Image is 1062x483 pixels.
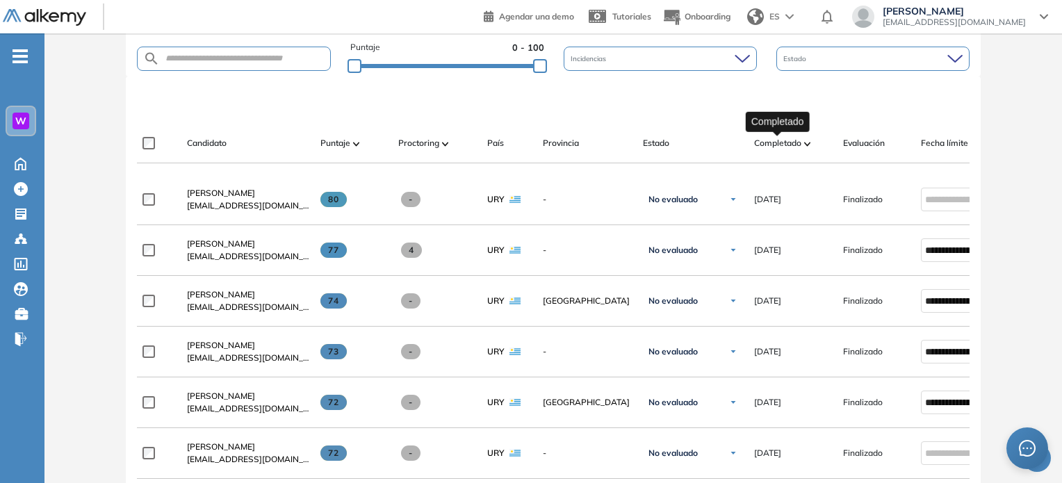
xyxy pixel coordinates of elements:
span: [DATE] [754,295,781,307]
span: [DATE] [754,396,781,409]
span: 72 [320,395,348,410]
span: URY [487,447,504,459]
img: Ícono de flecha [729,398,737,407]
img: [missing "en.ARROW_ALT" translation] [442,142,449,146]
span: - [401,192,421,207]
span: [EMAIL_ADDRESS][DOMAIN_NAME] [187,199,309,212]
span: [PERSON_NAME] [187,188,255,198]
span: [PERSON_NAME] [187,391,255,401]
span: - [401,395,421,410]
span: Finalizado [843,244,883,256]
span: [EMAIL_ADDRESS][DOMAIN_NAME] [187,453,309,466]
span: Finalizado [843,295,883,307]
span: 74 [320,293,348,309]
span: [PERSON_NAME] [187,289,255,300]
div: Completado [746,111,810,131]
span: - [401,293,421,309]
span: Proctoring [398,137,439,149]
button: Onboarding [662,2,730,32]
a: [PERSON_NAME] [187,390,309,402]
img: Ícono de flecha [729,246,737,254]
span: message [1019,440,1036,457]
span: [DATE] [754,345,781,358]
span: URY [487,193,504,206]
a: [PERSON_NAME] [187,187,309,199]
span: País [487,137,504,149]
span: No evaluado [648,397,698,408]
span: W [15,115,26,126]
span: [EMAIL_ADDRESS][DOMAIN_NAME] [187,402,309,415]
img: Logo [3,9,86,26]
img: [missing "en.ARROW_ALT" translation] [353,142,360,146]
span: [PERSON_NAME] [187,441,255,452]
span: [EMAIL_ADDRESS][DOMAIN_NAME] [187,250,309,263]
span: [EMAIL_ADDRESS][DOMAIN_NAME] [187,301,309,313]
span: Finalizado [843,447,883,459]
img: Ícono de flecha [729,347,737,356]
span: No evaluado [648,448,698,459]
span: [DATE] [754,244,781,256]
img: URY [509,195,521,204]
img: URY [509,347,521,356]
span: Onboarding [685,11,730,22]
span: [PERSON_NAME] [883,6,1026,17]
span: ES [769,10,780,23]
span: No evaluado [648,194,698,205]
a: [PERSON_NAME] [187,238,309,250]
span: Agendar una demo [499,11,574,22]
img: Ícono de flecha [729,195,737,204]
span: - [543,193,632,206]
img: URY [509,449,521,457]
span: [EMAIL_ADDRESS][DOMAIN_NAME] [883,17,1026,28]
span: Incidencias [571,54,609,64]
span: 4 [401,243,423,258]
a: [PERSON_NAME] [187,339,309,352]
span: Finalizado [843,345,883,358]
img: URY [509,246,521,254]
span: No evaluado [648,245,698,256]
span: [GEOGRAPHIC_DATA] [543,295,632,307]
span: [GEOGRAPHIC_DATA] [543,396,632,409]
span: Puntaje [350,41,380,54]
span: - [543,244,632,256]
span: Provincia [543,137,579,149]
span: Candidato [187,137,227,149]
span: No evaluado [648,295,698,306]
span: Completado [754,137,801,149]
span: 73 [320,344,348,359]
span: 72 [320,445,348,461]
img: Ícono de flecha [729,297,737,305]
a: Agendar una demo [484,7,574,24]
span: Puntaje [320,137,350,149]
span: [PERSON_NAME] [187,340,255,350]
span: Fecha límite [921,137,968,149]
i: - [13,55,28,58]
a: [PERSON_NAME] [187,441,309,453]
a: [PERSON_NAME] [187,288,309,301]
span: Estado [783,54,809,64]
img: world [747,8,764,25]
img: [missing "en.ARROW_ALT" translation] [804,142,811,146]
span: - [401,344,421,359]
span: URY [487,295,504,307]
img: URY [509,398,521,407]
span: [EMAIL_ADDRESS][DOMAIN_NAME] [187,352,309,364]
span: Finalizado [843,193,883,206]
span: - [401,445,421,461]
img: SEARCH_ALT [143,50,160,67]
span: - [543,345,632,358]
span: Tutoriales [612,11,651,22]
div: Incidencias [564,47,757,71]
span: [DATE] [754,447,781,459]
span: No evaluado [648,346,698,357]
span: URY [487,345,504,358]
img: URY [509,297,521,305]
span: 0 - 100 [512,41,544,54]
span: Finalizado [843,396,883,409]
span: URY [487,244,504,256]
span: - [543,447,632,459]
span: [PERSON_NAME] [187,238,255,249]
span: Estado [643,137,669,149]
span: 80 [320,192,348,207]
div: Estado [776,47,970,71]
